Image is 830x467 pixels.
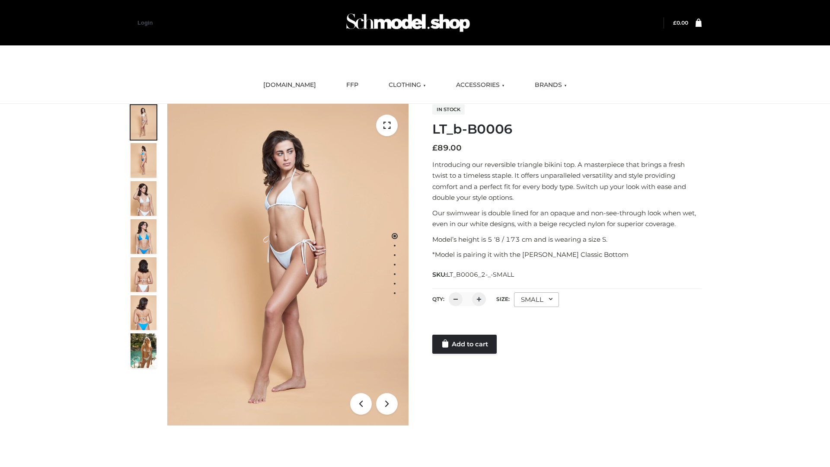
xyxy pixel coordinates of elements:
[673,19,688,26] a: £0.00
[131,257,156,292] img: ArielClassicBikiniTop_CloudNine_AzureSky_OW114ECO_7-scaled.jpg
[137,19,153,26] a: Login
[131,295,156,330] img: ArielClassicBikiniTop_CloudNine_AzureSky_OW114ECO_8-scaled.jpg
[340,76,365,95] a: FFP
[382,76,432,95] a: CLOTHING
[432,269,515,280] span: SKU:
[673,19,677,26] span: £
[432,208,702,230] p: Our swimwear is double lined for an opaque and non-see-through look when wet, even in our white d...
[257,76,322,95] a: [DOMAIN_NAME]
[131,143,156,178] img: ArielClassicBikiniTop_CloudNine_AzureSky_OW114ECO_2-scaled.jpg
[432,296,444,302] label: QTY:
[131,333,156,368] img: Arieltop_CloudNine_AzureSky2.jpg
[432,104,465,115] span: In stock
[131,219,156,254] img: ArielClassicBikiniTop_CloudNine_AzureSky_OW114ECO_4-scaled.jpg
[131,105,156,140] img: ArielClassicBikiniTop_CloudNine_AzureSky_OW114ECO_1-scaled.jpg
[432,234,702,245] p: Model’s height is 5 ‘8 / 173 cm and is wearing a size S.
[131,181,156,216] img: ArielClassicBikiniTop_CloudNine_AzureSky_OW114ECO_3-scaled.jpg
[432,159,702,203] p: Introducing our reversible triangle bikini top. A masterpiece that brings a fresh twist to a time...
[447,271,514,278] span: LT_B0006_2-_-SMALL
[167,104,409,425] img: ArielClassicBikiniTop_CloudNine_AzureSky_OW114ECO_1
[432,249,702,260] p: *Model is pairing it with the [PERSON_NAME] Classic Bottom
[514,292,559,307] div: SMALL
[432,143,462,153] bdi: 89.00
[528,76,573,95] a: BRANDS
[673,19,688,26] bdi: 0.00
[432,122,702,137] h1: LT_b-B0006
[450,76,511,95] a: ACCESSORIES
[496,296,510,302] label: Size:
[343,6,473,40] img: Schmodel Admin 964
[432,143,437,153] span: £
[432,335,497,354] a: Add to cart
